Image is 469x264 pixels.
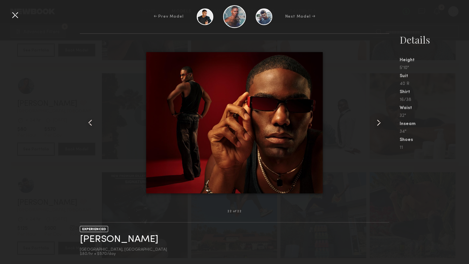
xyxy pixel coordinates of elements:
[285,14,316,20] div: Next Model →
[400,138,469,142] div: Shoes
[400,98,469,102] div: 16/38
[400,74,469,78] div: Suit
[400,146,469,150] div: 11
[400,90,469,94] div: Shirt
[400,58,469,63] div: Height
[227,210,242,213] div: 22 of 22
[400,33,469,46] div: Details
[400,122,469,126] div: Inseam
[400,66,469,70] div: 5'10"
[400,106,469,110] div: Waist
[400,114,469,118] div: 32"
[400,130,469,134] div: 34"
[400,82,469,86] div: 40 R
[80,226,108,232] div: EXPERIENCED
[154,14,184,20] div: ← Prev Model
[80,234,158,244] a: [PERSON_NAME]
[80,252,167,256] div: $80/hr • $570/day
[80,248,167,252] div: [GEOGRAPHIC_DATA], [GEOGRAPHIC_DATA]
